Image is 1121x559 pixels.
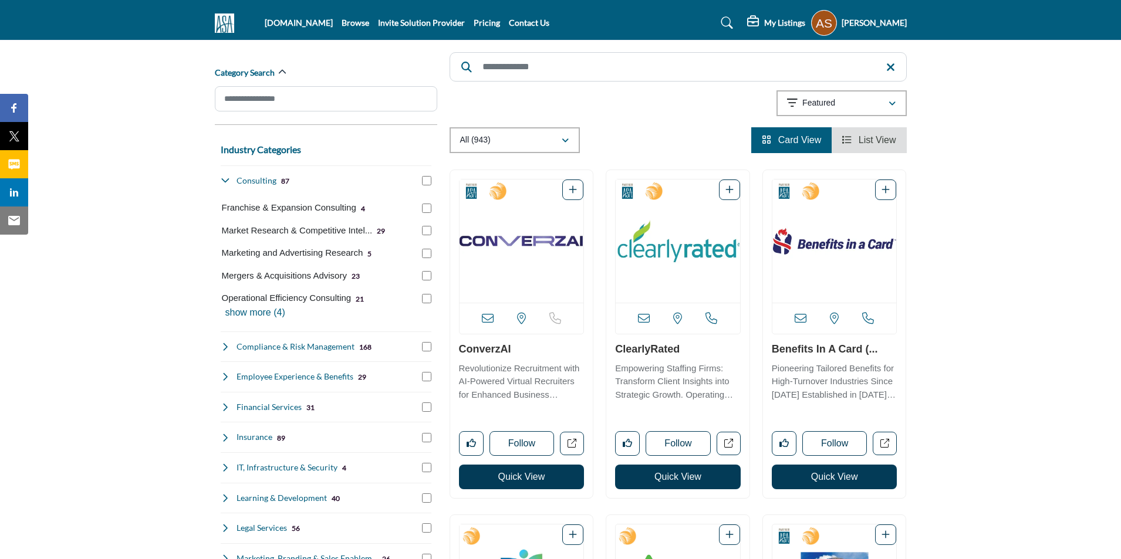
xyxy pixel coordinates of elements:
a: ClearlyRated [615,343,680,355]
div: 21 Results For Operational Efficiency Consulting [356,293,364,304]
input: Select Financial Services checkbox [422,402,431,412]
p: Pioneering Tailored Benefits for High-Turnover Industries Since [DATE] Established in [DATE], thi... [772,362,897,402]
a: Add To List [569,185,577,195]
h4: Consulting: Strategic advisory services to help staffing firms optimize operations and grow their... [237,175,276,187]
a: Open benefits-in-a-card in new tab [873,432,897,456]
input: Select Franchise & Expansion Consulting checkbox [422,204,431,213]
div: 5 Results For Marketing and Advertising Research [367,248,372,259]
li: Card View [751,127,832,153]
p: Operational Efficiency Consulting: Process improvement and operational optimization. [222,292,352,305]
input: Search [450,52,907,82]
div: 4 Results For IT, Infrastructure & Security [342,462,346,473]
li: List View [832,127,906,153]
a: Revolutionize Recruitment with AI-Powered Virtual Recruiters for Enhanced Business Success. The c... [459,359,585,402]
b: 168 [359,343,372,351]
a: Open Listing in new tab [616,179,740,303]
input: Select Employee Experience & Benefits checkbox [422,372,431,381]
a: Pioneering Tailored Benefits for High-Turnover Industries Since [DATE] Established in [DATE], thi... [772,359,897,402]
button: Quick View [615,465,741,489]
div: 87 Results For Consulting [281,175,289,186]
input: Select Mergers & Acquisitions Advisory checkbox [422,271,431,280]
button: Quick View [772,465,897,489]
b: 56 [292,524,300,533]
img: 2025 Staffing World Exhibitors Badge Icon [619,527,636,545]
input: Select Consulting checkbox [422,176,431,185]
b: 4 [342,464,346,472]
p: All (943) [460,134,491,146]
button: Like listing [459,431,484,456]
img: 2025 Staffing World Exhibitors Badge Icon [802,527,819,545]
h4: Learning & Development: Training programs and educational resources to enhance staffing professio... [237,492,327,504]
a: Add To List [569,530,577,540]
input: Select Learning & Development checkbox [422,493,431,503]
div: 40 Results For Learning & Development [332,493,340,503]
input: Select Legal Services checkbox [422,523,431,533]
input: Select IT, Infrastructure & Security checkbox [422,463,431,472]
b: 23 [352,272,360,280]
h4: Insurance: Specialized insurance coverage including professional liability and workers' compensat... [237,431,272,443]
a: Search [710,13,741,32]
p: Revolutionize Recruitment with AI-Powered Virtual Recruiters for Enhanced Business Success. The c... [459,362,585,402]
div: My Listings [747,16,805,30]
a: Open clearlyrated in new tab [717,432,741,456]
a: ConverzAI [459,343,511,355]
img: 2025 Staffing World Exhibitors Badge Icon [802,182,819,200]
b: 29 [377,227,385,235]
a: Invite Solution Provider [378,18,465,28]
b: 31 [306,404,315,412]
button: Like listing [772,431,796,456]
b: 4 [361,205,365,213]
img: Corporate Partners Badge Icon [462,182,480,200]
a: Add To List [882,185,890,195]
button: Quick View [459,465,585,489]
a: Empowering Staffing Firms: Transform Client Insights into Strategic Growth. Operating within the ... [615,359,741,402]
span: List View [859,135,896,145]
h3: Benefits in a Card (BIC) [772,343,897,356]
img: Corporate Partners Badge Icon [775,527,793,545]
input: Select Market Research & Competitive Intelligence checkbox [422,226,431,235]
h4: IT, Infrastructure & Security: Technology infrastructure, cybersecurity, and IT support services ... [237,462,337,473]
b: 87 [281,177,289,185]
p: Mergers & Acquisitions Advisory: Expert guidance for buying, selling, or merging staffing companies. [222,269,347,283]
img: ConverzAI [460,179,584,303]
img: 2025 Staffing World Exhibitors Badge Icon [489,182,507,200]
p: Marketing and Advertising Research: Market analysis and advertising effectiveness studies. [222,246,363,260]
div: 4 Results For Franchise & Expansion Consulting [361,203,365,214]
b: 21 [356,295,364,303]
h4: Legal Services: Employment law expertise and legal counsel focused on staffing industry regulations. [237,522,287,534]
img: 2025 Staffing World Exhibitors Badge Icon [645,182,663,200]
div: 23 Results For Mergers & Acquisitions Advisory [352,270,360,281]
h2: Category Search [215,67,275,79]
p: Featured [802,97,835,109]
input: Select Operational Efficiency Consulting checkbox [422,294,431,303]
div: 29 Results For Market Research & Competitive Intelligence [377,225,385,236]
img: 2025 Staffing World Exhibitors Badge Icon [462,527,480,545]
a: Add To List [725,530,734,540]
h4: Compliance & Risk Management: Services to ensure staffing companies meet regulatory requirements ... [237,341,354,353]
a: View Card [762,135,821,145]
div: 56 Results For Legal Services [292,523,300,533]
a: Open converzai in new tab [560,432,584,456]
a: Add To List [725,185,734,195]
a: View List [842,135,896,145]
button: Featured [776,90,907,116]
button: Follow [489,431,555,456]
b: 29 [358,373,366,381]
p: Market Research & Competitive Intelligence: Analysis of market trends and competitor activities. [222,224,373,238]
a: Browse [342,18,369,28]
button: All (943) [450,127,580,153]
a: Pricing [474,18,500,28]
button: Industry Categories [221,143,301,157]
img: Corporate Partners Badge Icon [619,182,636,200]
img: Corporate Partners Badge Icon [775,182,793,200]
div: 29 Results For Employee Experience & Benefits [358,371,366,382]
a: Open Listing in new tab [772,179,897,303]
h5: [PERSON_NAME] [842,17,907,29]
div: 31 Results For Financial Services [306,402,315,412]
a: Open Listing in new tab [460,179,584,303]
input: Select Marketing and Advertising Research checkbox [422,249,431,258]
a: Contact Us [509,18,549,28]
div: 89 Results For Insurance [277,432,285,443]
p: Franchise & Expansion Consulting: Support for franchising opportunities and business expansion st... [222,201,356,215]
h4: Employee Experience & Benefits: Solutions for enhancing workplace culture, employee satisfaction,... [237,371,353,382]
